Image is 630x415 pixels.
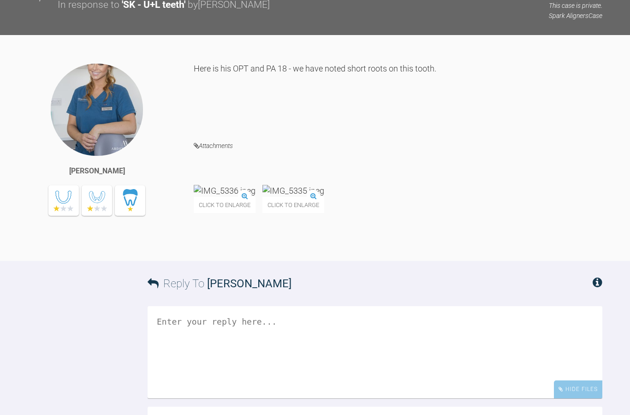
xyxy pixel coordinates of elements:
img: Katherine Weatherly [50,63,144,157]
span: Click to enlarge [194,197,256,213]
div: Hide Files [554,380,602,398]
h3: Reply To [148,275,291,292]
img: IMG_5335.jpeg [262,185,324,196]
div: [PERSON_NAME] [69,165,125,177]
img: IMG_5336.jpeg [194,185,256,196]
span: Click to enlarge [262,197,324,213]
p: Spark Aligners Case [549,11,602,21]
div: Here is his OPT and PA 18 - we have noted short roots on this tooth. [194,63,602,127]
h4: Attachments [194,140,602,152]
span: [PERSON_NAME] [207,277,291,290]
p: This case is private. [549,0,602,11]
